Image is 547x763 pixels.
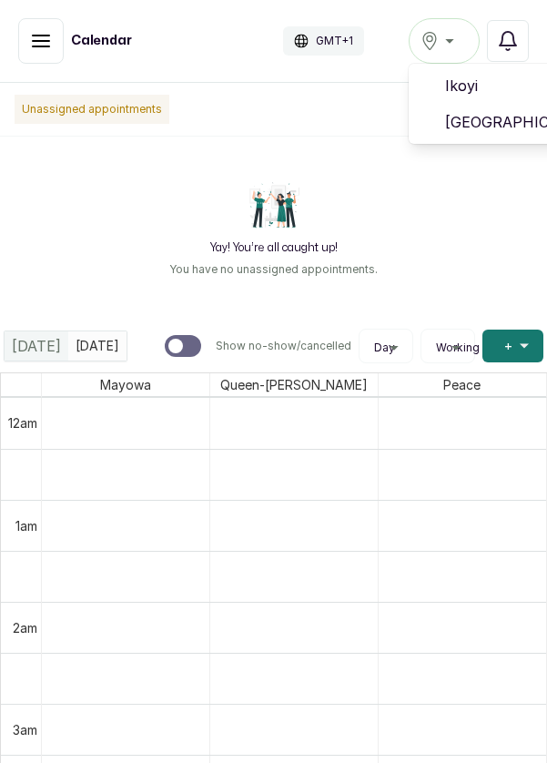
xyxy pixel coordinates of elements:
[216,339,351,353] p: Show no-show/cancelled
[12,335,61,357] span: [DATE]
[316,34,353,48] p: GMT+1
[9,618,41,637] div: 2am
[96,373,155,396] span: Mayowa
[12,516,41,535] div: 1am
[5,331,68,361] div: [DATE]
[71,32,132,50] h1: Calendar
[504,337,512,355] span: +
[169,262,378,277] p: You have no unassigned appointments.
[429,341,467,355] button: Working
[374,341,395,355] span: Day
[5,413,41,432] div: 12am
[436,341,480,355] span: Working
[367,341,405,355] button: Day
[217,373,371,396] span: Queen-[PERSON_NAME]
[440,373,484,396] span: Peace
[9,720,41,739] div: 3am
[15,95,169,124] p: Unassigned appointments
[482,330,543,362] button: +
[210,240,338,255] h2: Yay! You’re all caught up!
